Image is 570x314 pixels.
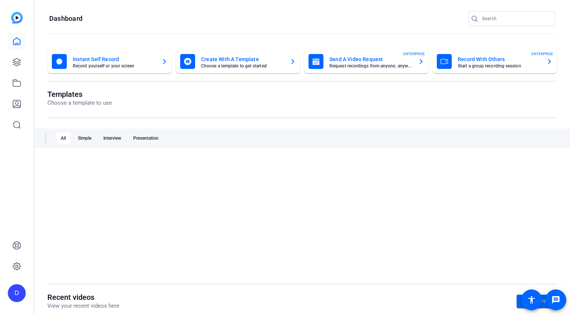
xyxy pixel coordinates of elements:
[129,132,163,144] div: Presentation
[458,55,541,64] mat-card-title: Record With Others
[73,132,96,144] div: Simple
[47,90,112,99] h1: Templates
[329,55,412,64] mat-card-title: Send A Video Request
[201,55,284,64] mat-card-title: Create With A Template
[176,50,300,73] button: Create With A TemplateChoose a template to get started
[329,64,412,68] mat-card-subtitle: Request recordings from anyone, anywhere
[49,14,82,23] h1: Dashboard
[56,132,71,144] div: All
[73,64,156,68] mat-card-subtitle: Record yourself or your screen
[73,55,156,64] mat-card-title: Instant Self Record
[8,284,26,302] div: D
[201,64,284,68] mat-card-subtitle: Choose a template to get started
[517,295,557,308] a: Go to library
[532,51,553,57] span: ENTERPRISE
[47,302,119,310] p: View your recent videos here
[11,12,23,23] img: blue-gradient.svg
[304,50,429,73] button: Send A Video RequestRequest recordings from anyone, anywhereENTERPRISE
[482,14,549,23] input: Search
[458,64,541,68] mat-card-subtitle: Start a group recording session
[47,50,172,73] button: Instant Self RecordRecord yourself or your screen
[403,51,425,57] span: ENTERPRISE
[432,50,557,73] button: Record With OthersStart a group recording sessionENTERPRISE
[47,293,119,302] h1: Recent videos
[47,99,112,107] p: Choose a template to use
[551,295,560,304] mat-icon: message
[527,295,536,304] mat-icon: accessibility
[99,132,126,144] div: Interview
